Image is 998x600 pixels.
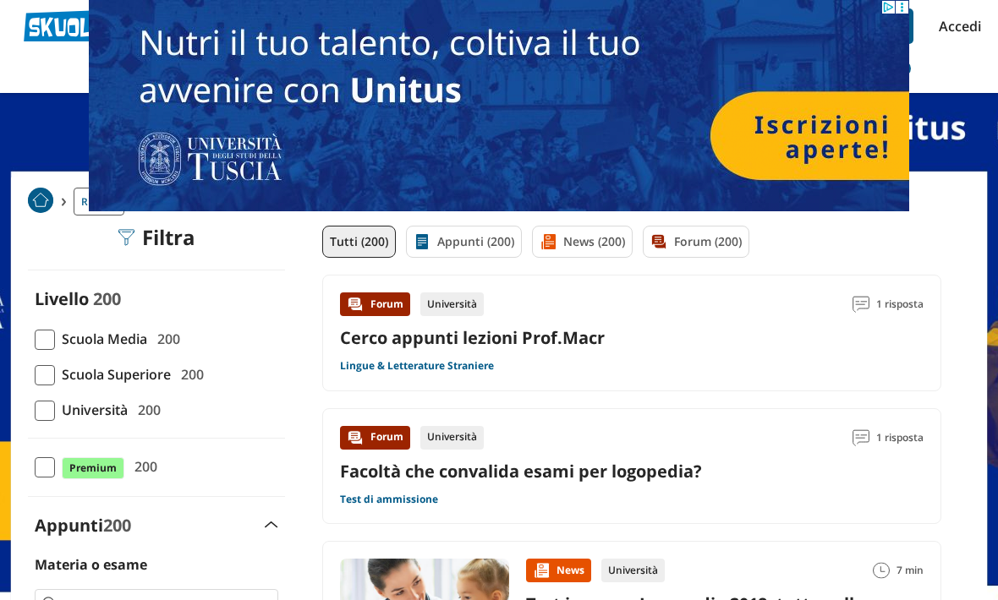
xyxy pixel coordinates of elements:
span: Università [55,399,128,421]
a: Tutti (200) [322,226,396,258]
img: Forum filtro contenuto [650,233,667,250]
img: Apri e chiudi sezione [265,521,278,528]
a: Home [28,188,53,215]
span: Scuola Media [55,328,147,350]
a: Accedi [939,8,974,44]
label: Materia o esame [35,555,147,574]
div: Forum [340,292,410,316]
img: Commenti lettura [853,429,869,446]
span: Premium [62,457,124,479]
img: Home [28,188,53,213]
span: 200 [174,363,204,385]
div: Università [420,426,484,450]
img: Forum contenuto [347,296,364,313]
span: 1 risposta [876,292,924,316]
a: Test di ammissione [340,493,438,506]
label: Livello [35,287,89,310]
img: Tempo lettura [873,562,890,579]
span: 200 [128,455,157,477]
span: 200 [131,399,161,421]
a: Facoltà che convalida esami per logopedia? [340,460,702,483]
a: Lingue & Letterature Straniere [340,359,494,373]
img: News filtro contenuto [540,233,557,250]
span: 200 [103,514,131,537]
a: Forum (200) [643,226,749,258]
img: Commenti lettura [853,296,869,313]
a: Ricerca [74,188,124,215]
span: 200 [93,287,121,310]
span: 200 [151,328,180,350]
div: Università [601,559,665,582]
img: Forum contenuto [347,429,364,446]
label: Appunti [35,514,131,537]
span: 7 min [897,559,924,582]
div: Università [420,292,484,316]
div: Filtra [118,226,195,249]
img: Appunti filtro contenuto [414,233,430,250]
a: News (200) [532,226,633,258]
a: Appunti (200) [406,226,522,258]
span: 1 risposta [876,426,924,450]
div: News [526,559,591,582]
img: Filtra filtri mobile [118,229,135,246]
span: Scuola Superiore [55,363,171,385]
a: Cerco appunti lezioni Prof.Macr [340,326,605,349]
div: Forum [340,426,410,450]
img: News contenuto [533,562,550,579]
